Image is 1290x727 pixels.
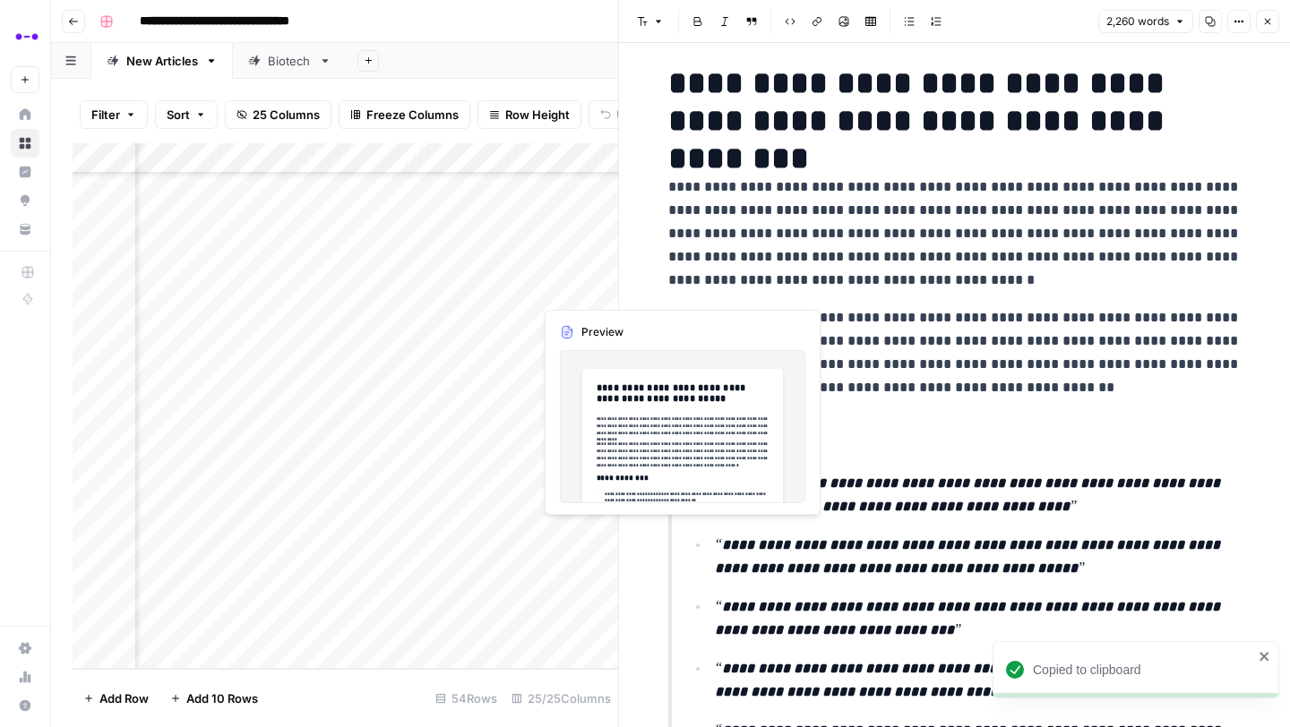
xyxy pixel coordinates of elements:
[167,106,190,124] span: Sort
[589,100,658,129] button: Undo
[91,106,120,124] span: Filter
[233,43,347,79] a: Biotech
[366,106,459,124] span: Freeze Columns
[1098,10,1193,33] button: 2,260 words
[11,663,39,691] a: Usage
[225,100,331,129] button: 25 Columns
[126,52,198,70] div: New Articles
[268,52,312,70] div: Biotech
[186,689,258,707] span: Add 10 Rows
[159,684,269,713] button: Add 10 Rows
[99,689,149,707] span: Add Row
[428,684,504,713] div: 54 Rows
[80,100,148,129] button: Filter
[11,691,39,720] button: Help + Support
[11,158,39,186] a: Insights
[11,100,39,129] a: Home
[477,100,581,129] button: Row Height
[11,186,39,215] a: Opportunities
[1259,649,1271,663] button: close
[91,43,233,79] a: New Articles
[504,684,618,713] div: 25/25 Columns
[1106,13,1169,30] span: 2,260 words
[339,100,470,129] button: Freeze Columns
[11,129,39,158] a: Browse
[505,106,570,124] span: Row Height
[253,106,320,124] span: 25 Columns
[11,634,39,663] a: Settings
[1033,661,1253,679] div: Copied to clipboard
[155,100,218,129] button: Sort
[11,14,39,59] button: Workspace: Abacum
[11,215,39,244] a: Your Data
[11,21,43,53] img: Abacum Logo
[73,684,159,713] button: Add Row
